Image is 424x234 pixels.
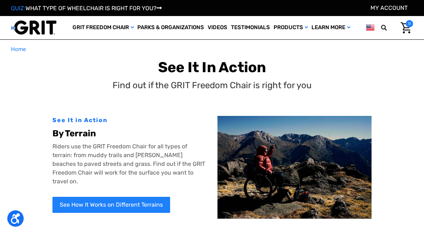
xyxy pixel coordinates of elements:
[406,20,413,27] span: 0
[395,20,413,35] a: Cart with 0 items
[11,5,25,12] span: QUIZ:
[272,16,310,39] a: Products
[11,45,413,54] nav: Breadcrumb
[401,22,411,34] img: Cart
[11,46,26,52] span: Home
[113,79,311,92] p: Find out if the GRIT Freedom Chair is right for you
[310,16,352,39] a: Learn More
[52,128,96,139] b: By Terrain
[206,16,229,39] a: Videos
[71,16,136,39] a: GRIT Freedom Chair
[366,23,374,32] img: us.png
[217,116,372,219] img: Melissa on rocky terrain using GRIT Freedom Chair hiking
[392,20,395,35] input: Search
[11,45,26,54] a: Home
[52,116,207,125] div: See It in Action
[52,142,207,186] p: Riders use the GRIT Freedom Chair for all types of terrain: from muddy trails and [PERSON_NAME] b...
[11,20,56,35] img: GRIT All-Terrain Wheelchair and Mobility Equipment
[52,197,170,213] a: See How It Works on Different Terrains
[11,5,162,12] a: QUIZ:WHAT TYPE OF WHEELCHAIR IS RIGHT FOR YOU?
[136,16,206,39] a: Parks & Organizations
[370,4,408,11] a: Account
[158,59,266,76] b: See It In Action
[229,16,272,39] a: Testimonials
